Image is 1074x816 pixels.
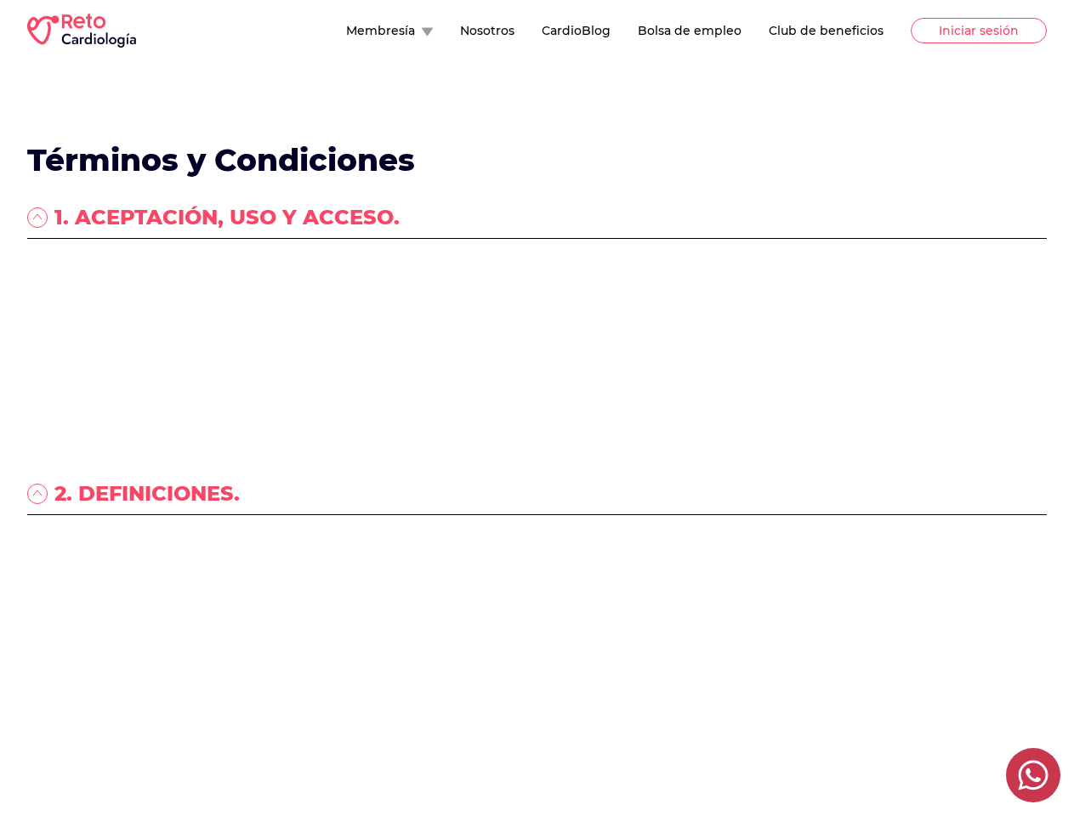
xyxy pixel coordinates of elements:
[54,480,240,507] p: 2. DEFINICIONES.
[346,22,433,39] button: Membresía
[27,14,136,48] img: RETO Cardio Logo
[769,22,884,39] button: Club de beneficios
[542,22,611,39] button: CardioBlog
[911,18,1047,43] button: Iniciar sesión
[460,22,514,39] button: Nosotros
[27,143,1047,177] h1: Términos y Condiciones
[638,22,742,39] button: Bolsa de empleo
[54,204,400,231] p: 1. ACEPTACIÓN, USO Y ACCESO.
